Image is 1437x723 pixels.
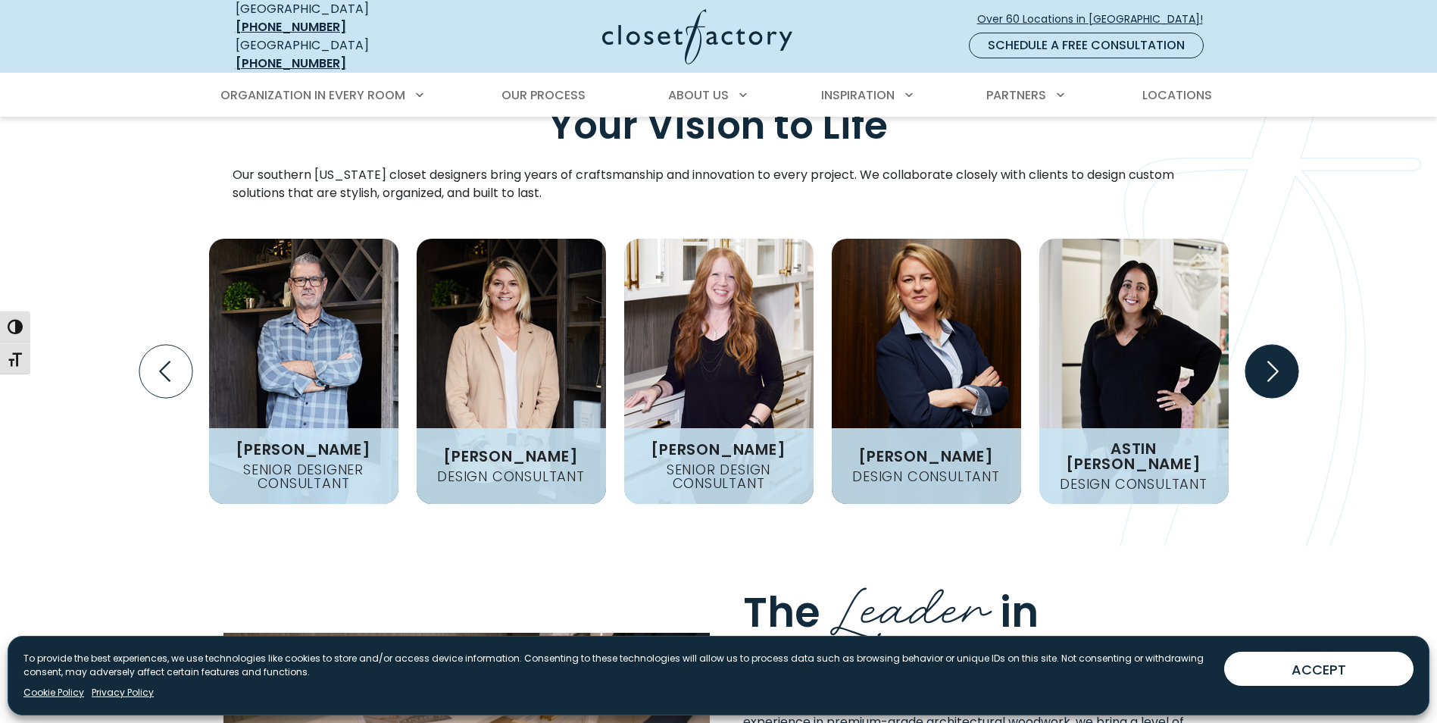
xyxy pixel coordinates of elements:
img: Closet Factory Lauren Voegele [624,239,814,504]
button: Previous slide [133,339,198,404]
p: Our southern [US_STATE] closet designers bring years of craftsmanship and innovation to every pro... [233,166,1205,202]
span: Custom Closet Design [743,628,1208,685]
span: Your Vision to Life [549,99,888,152]
h3: [PERSON_NAME] [230,442,376,457]
nav: Primary Menu [210,74,1228,117]
h4: Design Consultant [846,470,1006,484]
button: Next slide [1239,339,1304,404]
img: Closet Factory Logo [602,9,792,64]
h3: [PERSON_NAME] [645,442,792,457]
div: [GEOGRAPHIC_DATA] [236,36,455,73]
a: Privacy Policy [92,686,154,700]
h3: [PERSON_NAME] [437,449,584,464]
span: Over 60 Locations in [GEOGRAPHIC_DATA]! [977,11,1215,27]
h4: Senior Designer Consultant [209,463,398,490]
a: [PHONE_NUMBER] [236,18,346,36]
span: Leader [830,561,990,645]
span: Inspiration [821,86,895,104]
a: [PHONE_NUMBER] [236,55,346,72]
span: About Us [668,86,729,104]
h4: Design Consultant [431,470,591,484]
h3: [PERSON_NAME] [852,449,999,464]
img: Closet Factory Christos Tsalikis [209,239,398,504]
p: To provide the best experiences, we use technologies like cookies to store and/or access device i... [23,652,1212,679]
span: Partners [986,86,1046,104]
span: Organization in Every Room [220,86,405,104]
a: Schedule a Free Consultation [969,33,1204,58]
img: Closet Factory Astin Estlack [1039,239,1229,504]
button: ACCEPT [1224,652,1414,686]
h4: Design Consultant [1054,477,1214,491]
img: Closet Factory Kelly Osbun [417,239,606,504]
img: Closet Factory Rebecca Marquardt [832,239,1021,504]
span: Locations [1142,86,1212,104]
a: Over 60 Locations in [GEOGRAPHIC_DATA]! [976,6,1216,33]
h4: Senior Design Consultant [624,463,814,490]
span: The [743,584,820,641]
span: in [1000,584,1039,641]
h3: Astin [PERSON_NAME] [1039,441,1229,471]
span: Our Process [501,86,586,104]
a: Cookie Policy [23,686,84,700]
